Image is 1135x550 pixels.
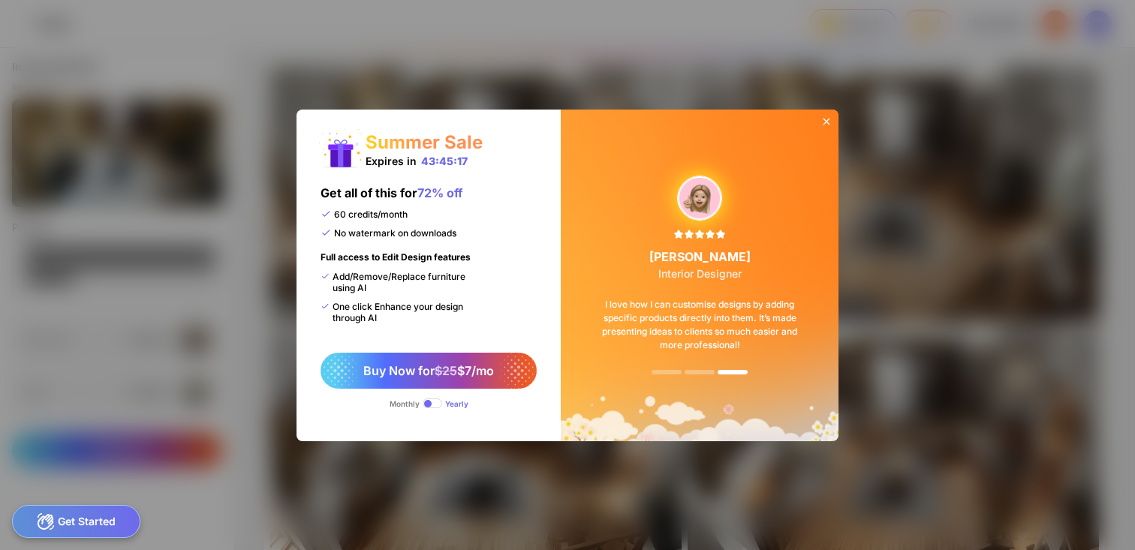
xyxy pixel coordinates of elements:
[321,227,456,239] div: No watermark on downloads
[417,185,462,200] span: 72% off
[321,301,480,323] div: One click Enhance your design through AI
[321,209,408,220] div: 60 credits/month
[321,185,462,209] div: Get all of this for
[649,249,751,280] div: [PERSON_NAME]
[580,280,820,370] div: I love how I can customise designs by adding specific products directly into them. It’s made pres...
[561,110,838,441] img: summerSaleBg.png
[658,267,742,280] span: Interior Designer
[435,363,457,378] span: $25
[445,399,468,408] div: Yearly
[366,131,483,153] div: Summer Sale
[12,505,140,538] div: Get Started
[363,363,494,378] span: Buy Now for $7/mo
[678,176,721,220] img: upgradeReviewAvtar-1.png
[390,399,420,408] div: Monthly
[421,155,468,167] div: 43:45:17
[321,251,471,271] div: Full access to Edit Design features
[321,271,480,293] div: Add/Remove/Replace furniture using AI
[366,155,468,167] div: Expires in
